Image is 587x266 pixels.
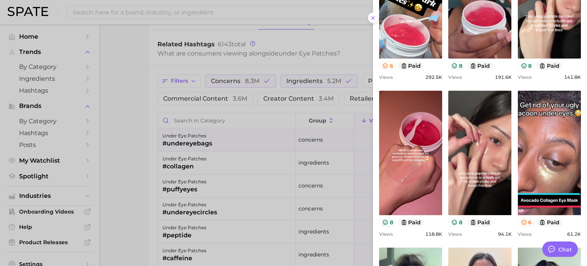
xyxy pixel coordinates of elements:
[398,62,424,70] button: paid
[564,74,581,80] span: 141.8k
[467,62,493,70] button: paid
[448,231,462,237] span: Views
[448,74,462,80] span: Views
[379,74,393,80] span: Views
[467,219,493,227] button: paid
[518,74,532,80] span: Views
[536,62,563,70] button: paid
[425,74,442,80] span: 292.5k
[518,219,535,227] button: 6
[518,231,532,237] span: Views
[398,219,424,227] button: paid
[495,74,512,80] span: 191.6k
[379,231,393,237] span: Views
[379,62,396,70] button: 6
[448,219,465,227] button: 8
[379,219,396,227] button: 8
[498,231,512,237] span: 94.1k
[448,62,465,70] button: 8
[536,219,563,227] button: paid
[567,231,581,237] span: 61.2k
[518,62,535,70] button: 8
[425,231,442,237] span: 118.8k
